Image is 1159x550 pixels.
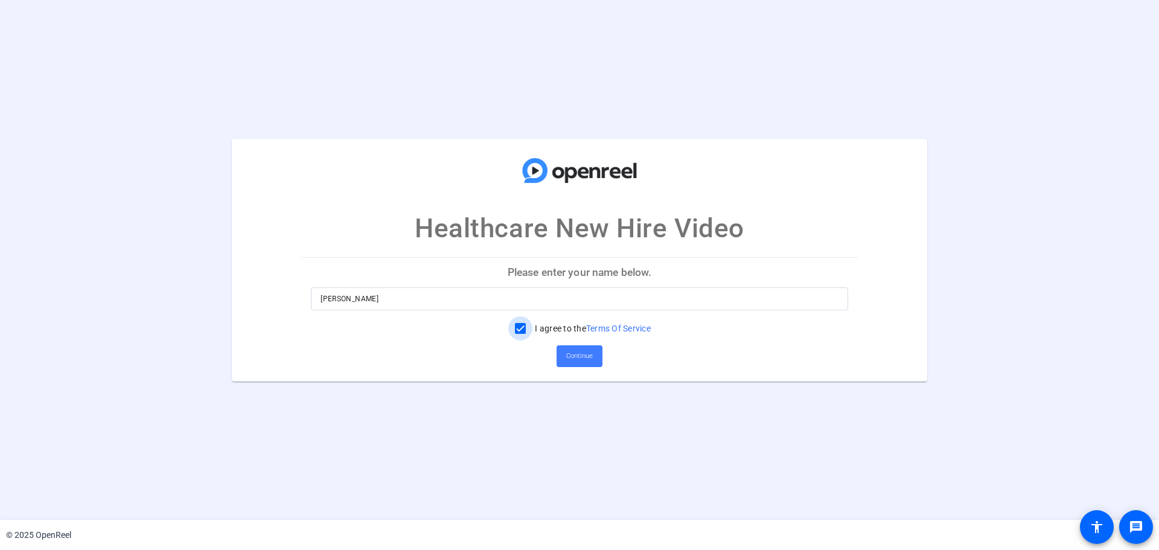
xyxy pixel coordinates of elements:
[557,345,602,367] button: Continue
[415,208,744,248] p: Healthcare New Hire Video
[6,529,71,542] div: © 2025 OpenReel
[566,347,593,365] span: Continue
[321,292,838,306] input: Enter your name
[519,150,640,190] img: company-logo
[1129,520,1143,534] mat-icon: message
[586,324,651,333] a: Terms Of Service
[532,322,651,334] label: I agree to the
[301,258,858,287] p: Please enter your name below.
[1090,520,1104,534] mat-icon: accessibility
